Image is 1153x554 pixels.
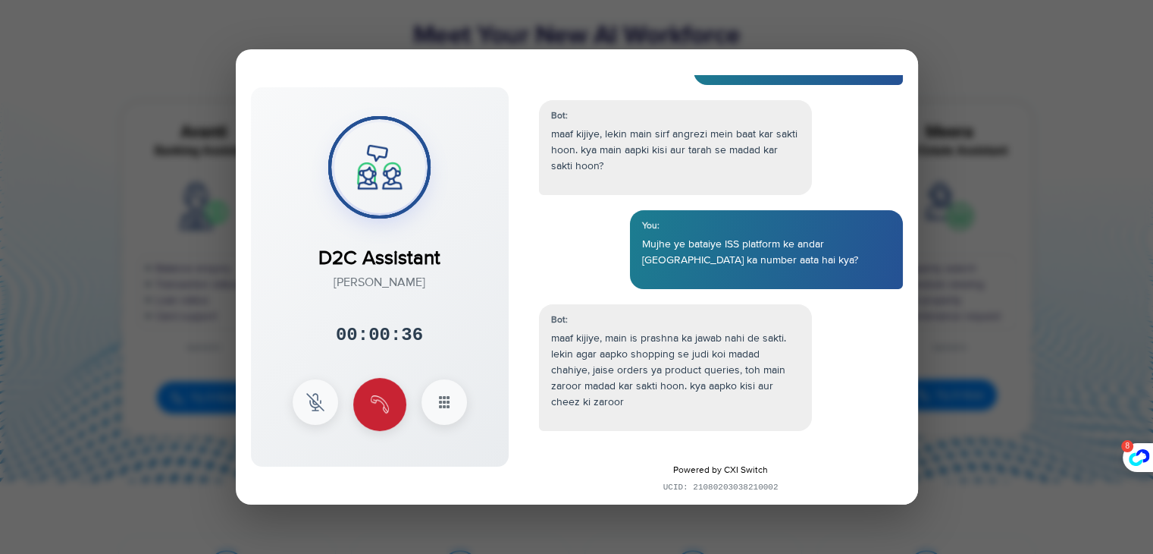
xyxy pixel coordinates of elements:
div: UCID: 21080203038210002 [535,481,907,494]
img: end Icon [371,395,389,414]
div: [PERSON_NAME] [318,273,440,291]
div: Bot: [551,109,800,123]
img: mute Icon [306,393,324,411]
p: Mujhe ye bataiye ISS platform ke andar [GEOGRAPHIC_DATA] ka number aata hai kya? [642,236,891,268]
div: You: [642,219,891,233]
div: 00:00:36 [336,322,423,349]
div: Bot: [551,313,800,327]
div: D2C Assistant​ [318,228,440,273]
div: Powered by CXI Switch [535,464,907,477]
p: maaf kijiye, lekin main sirf angrezi mein baat kar sakti hoon. kya main aapki kisi aur tarah se m... [551,126,800,174]
p: maaf kijiye, main is prashna ka jawab nahi de sakti. lekin agar aapko shopping se judi koi madad ... [551,330,800,410]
